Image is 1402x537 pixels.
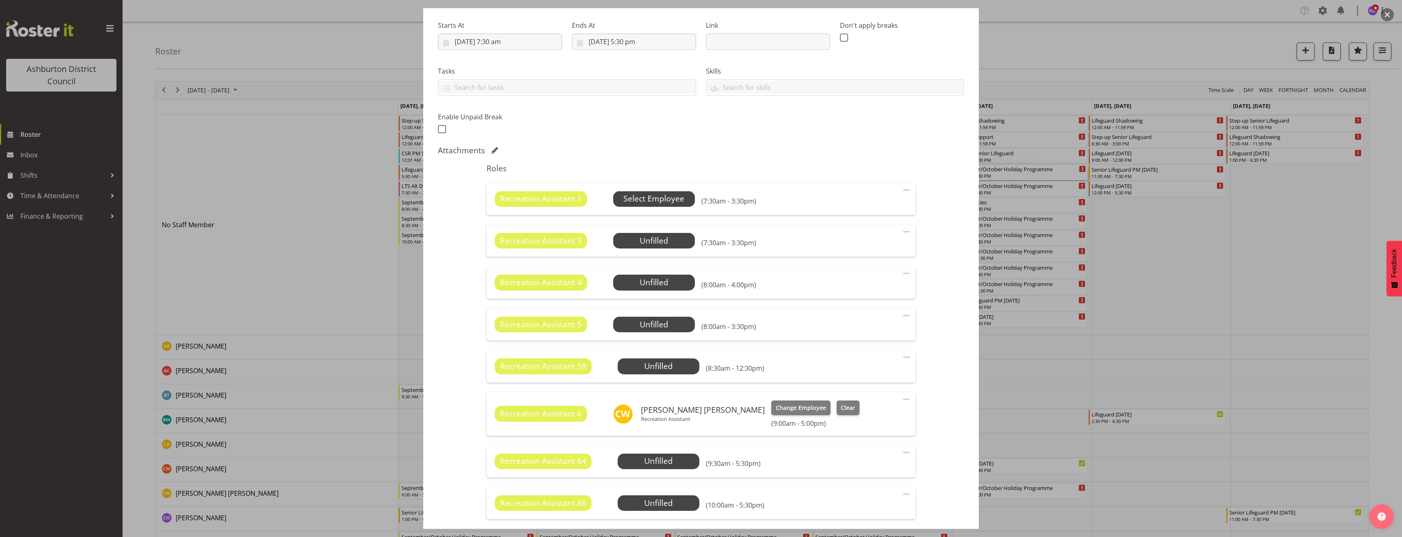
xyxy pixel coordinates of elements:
[640,319,668,330] span: Unfilled
[487,163,915,173] h5: Roles
[500,497,586,509] span: Recreation Assistant 86
[706,81,964,94] input: Search for skills
[500,235,582,247] span: Recreation Assistant 3
[644,360,673,371] span: Unfilled
[641,405,765,414] h6: [PERSON_NAME] [PERSON_NAME]
[500,408,582,420] span: Recreation Assistant 6
[641,416,765,422] p: Recreation Assistant
[640,277,668,288] span: Unfilled
[644,455,673,466] span: Unfilled
[701,322,756,331] h6: (8:00am - 3:30pm)
[701,281,756,289] h6: (8:00am - 4:00pm)
[706,501,764,509] h6: (10:00am - 5:30pm)
[623,193,684,205] span: Select Employee
[706,20,830,30] label: Link
[613,404,633,424] img: charlotte-wilson10306.jpg
[706,459,761,468] h6: (9:30am - 5:30pm)
[438,66,696,76] label: Tasks
[438,81,696,94] input: Search for tasks
[776,403,826,412] span: Change Employee
[500,193,582,205] span: Recreation Assistant 1
[771,401,830,415] button: Change Employee
[438,20,562,30] label: Starts At
[771,419,860,427] h6: (9:00am - 5:00pm)
[1386,241,1402,296] button: Feedback - Show survey
[640,235,668,246] span: Unfilled
[438,145,485,155] h5: Attachments
[500,360,586,372] span: Recreation Assistant 58
[701,239,756,247] h6: (7:30am - 3:30pm)
[500,277,582,289] span: Recreation Assistant 4
[701,197,756,205] h6: (7:30am - 3:30pm)
[572,34,696,50] input: Click to select...
[438,34,562,50] input: Click to select...
[1391,249,1398,277] span: Feedback
[840,20,964,30] label: Don't apply breaks
[841,403,855,412] span: Clear
[500,455,586,467] span: Recreation Assistant 64
[837,401,860,415] button: Clear
[644,497,673,508] span: Unfilled
[706,364,764,372] h6: (8:30am - 12:30pm)
[500,319,582,331] span: Recreation Assistant 5
[438,112,562,122] label: Enable Unpaid Break
[1377,512,1386,521] img: help-xxl-2.png
[572,20,696,30] label: Ends At
[706,66,964,76] label: Skills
